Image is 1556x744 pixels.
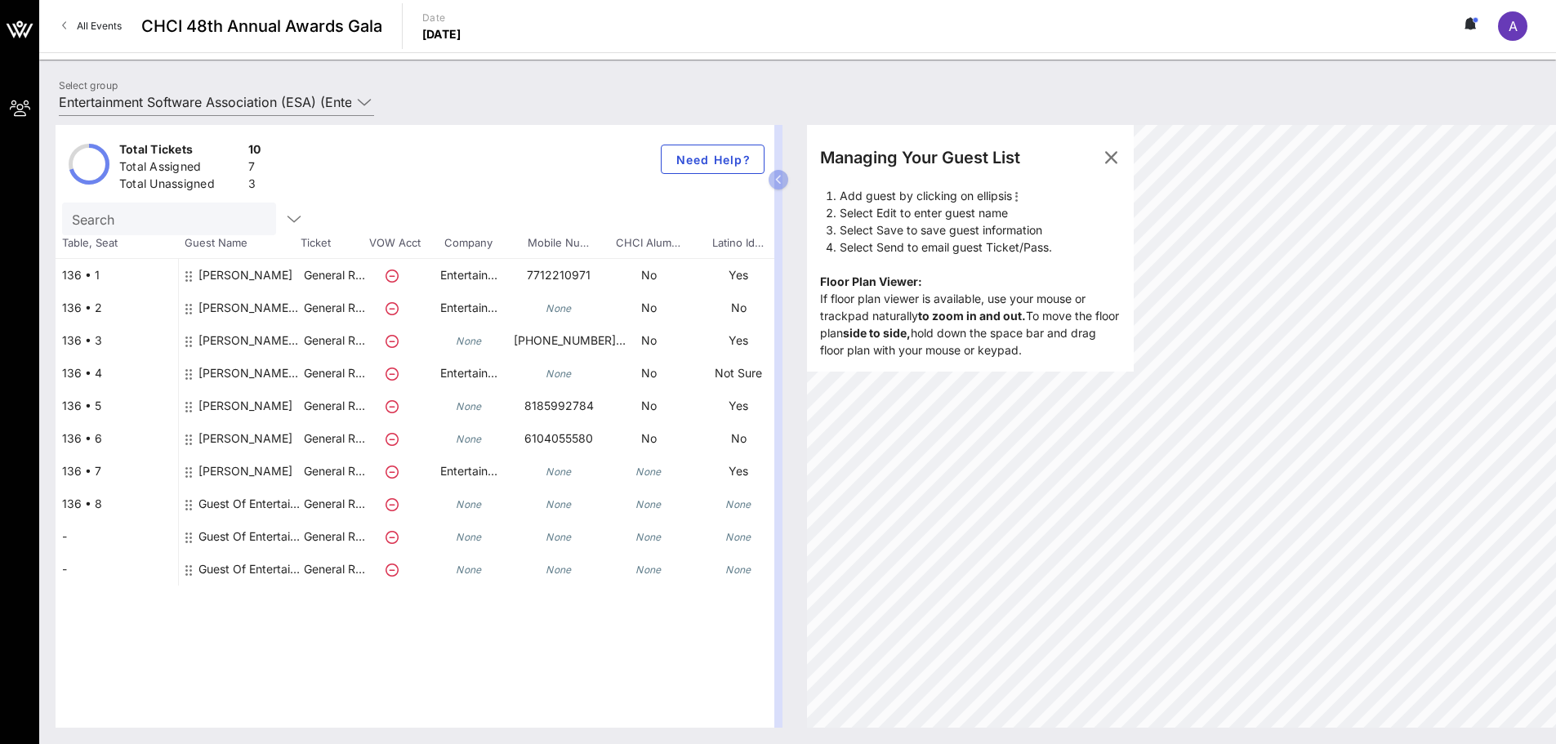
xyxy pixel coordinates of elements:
[301,488,367,520] p: General R…
[725,498,751,510] i: None
[693,455,783,488] p: Yes
[52,13,132,39] a: All Events
[1509,18,1518,34] span: A
[198,324,301,370] div: Camilo Manjarres Entertainment Software Association (ESA)
[56,488,178,520] div: 136 • 8
[546,368,572,380] i: None
[514,324,604,357] p: [PHONE_NUMBER]…
[198,553,301,586] div: Guest Of Entertainment Software Association (ESA)
[198,422,292,468] div: Stephanie Sienkowski
[513,235,603,252] span: Mobile Nu…
[693,390,783,422] p: Yes
[59,79,118,91] label: Select group
[546,498,572,510] i: None
[604,357,693,390] p: No
[514,390,604,422] p: 8185992784
[119,176,242,196] div: Total Unassigned
[1498,11,1527,41] div: A
[725,564,751,576] i: None
[514,259,604,292] p: 7712210971
[918,309,1026,323] strong: to zoom in and out.
[725,531,751,543] i: None
[198,259,292,305] div: Joseph Montano
[423,235,513,252] span: Company
[604,292,693,324] p: No
[248,176,261,196] div: 3
[840,238,1121,256] li: Select Send to email guest Ticket/Pass.
[77,20,122,32] span: All Events
[546,466,572,478] i: None
[56,324,178,357] div: 136 • 3
[424,357,514,390] p: Entertain…
[119,158,242,179] div: Total Assigned
[56,455,178,488] div: 136 • 7
[546,564,572,576] i: None
[546,302,572,314] i: None
[198,292,301,337] div: Jason Mahler Entertainment Software Association (ESA)
[840,221,1121,238] li: Select Save to save guest information
[301,553,367,586] p: General R…
[693,292,783,324] p: No
[301,390,367,422] p: General R…
[604,422,693,455] p: No
[456,400,482,412] i: None
[603,235,693,252] span: CHCI Alum…
[840,204,1121,221] li: Select Edit to enter guest name
[56,292,178,324] div: 136 • 2
[56,259,178,292] div: 136 • 1
[198,390,292,435] div: Marco Manosalvas
[604,390,693,422] p: No
[693,324,783,357] p: Yes
[301,422,367,455] p: General R…
[301,292,367,324] p: General R…
[301,235,366,252] span: Ticket
[248,141,261,162] div: 10
[456,433,482,445] i: None
[514,422,604,455] p: 6104055580
[422,10,461,26] p: Date
[661,145,765,174] button: Need Help?
[456,498,482,510] i: None
[198,488,301,520] div: Guest Of Entertainment Software Association (ESA)
[424,292,514,324] p: Entertain…
[301,324,367,357] p: General R…
[301,259,367,292] p: General R…
[840,187,1121,204] li: Add guest by clicking on ellipsis
[675,153,751,167] span: Need Help?
[820,145,1020,170] div: Managing Your Guest List
[301,357,367,390] p: General R…
[456,564,482,576] i: None
[198,357,301,403] div: Katherine Costa Entertainment Software Association (ESA)
[807,125,1134,372] div: If floor plan viewer is available, use your mouse or trackpad naturally To move the floor plan ho...
[56,390,178,422] div: 136 • 5
[178,235,301,252] span: Guest Name
[422,26,461,42] p: [DATE]
[56,235,178,252] span: Table, Seat
[141,14,382,38] span: CHCI 48th Annual Awards Gala
[635,564,662,576] i: None
[248,158,261,179] div: 7
[119,141,242,162] div: Total Tickets
[693,357,783,390] p: Not Sure
[301,455,367,488] p: General R…
[301,520,367,553] p: General R…
[693,259,783,292] p: Yes
[843,326,911,340] strong: side to side,
[635,498,662,510] i: None
[546,531,572,543] i: None
[56,520,178,553] div: -
[693,422,783,455] p: No
[56,422,178,455] div: 136 • 6
[56,357,178,390] div: 136 • 4
[424,259,514,292] p: Entertain…
[456,531,482,543] i: None
[198,455,292,501] div: Nelson Cruz
[635,531,662,543] i: None
[456,335,482,347] i: None
[604,324,693,357] p: No
[424,455,514,488] p: Entertain…
[820,274,922,288] b: Floor Plan Viewer:
[198,520,301,553] div: Guest Of Entertainment Software Association (ESA)
[56,553,178,586] div: -
[693,235,782,252] span: Latino Id…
